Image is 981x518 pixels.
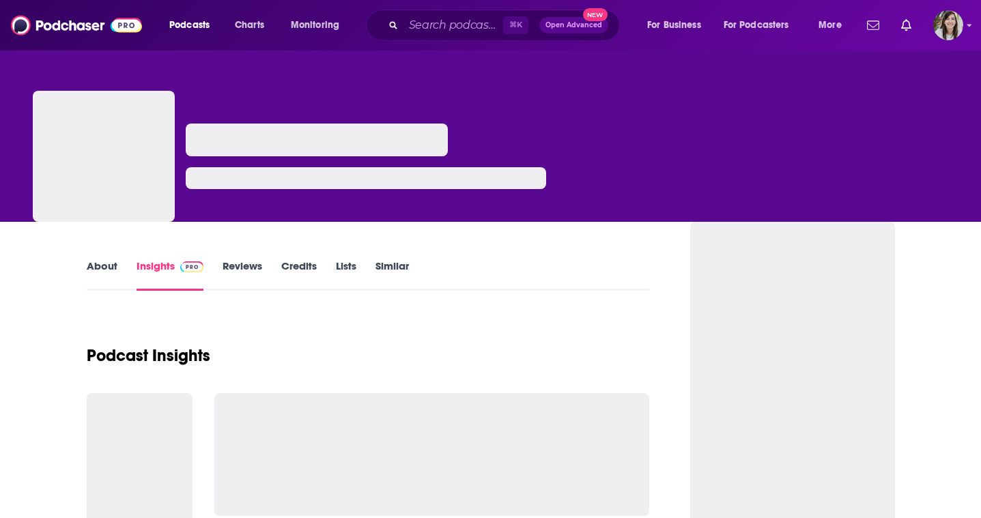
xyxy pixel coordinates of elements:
a: Similar [375,259,409,291]
span: New [583,8,608,21]
span: For Podcasters [724,16,789,35]
span: Logged in as devinandrade [933,10,963,40]
span: Charts [235,16,264,35]
button: open menu [809,14,859,36]
button: Show profile menu [933,10,963,40]
span: ⌘ K [503,16,528,34]
span: Monitoring [291,16,339,35]
button: open menu [281,14,357,36]
img: Podchaser - Follow, Share and Rate Podcasts [11,12,142,38]
span: For Business [647,16,701,35]
h1: Podcast Insights [87,345,210,366]
input: Search podcasts, credits, & more... [403,14,503,36]
a: InsightsPodchaser Pro [137,259,204,291]
span: Podcasts [169,16,210,35]
div: Search podcasts, credits, & more... [379,10,633,41]
span: More [819,16,842,35]
button: open menu [715,14,809,36]
button: Open AdvancedNew [539,17,608,33]
a: Reviews [223,259,262,291]
a: Credits [281,259,317,291]
button: open menu [160,14,227,36]
a: Show notifications dropdown [896,14,917,37]
img: User Profile [933,10,963,40]
span: Open Advanced [545,22,602,29]
button: open menu [638,14,718,36]
img: Podchaser Pro [180,261,204,272]
a: Show notifications dropdown [862,14,885,37]
a: Lists [336,259,356,291]
a: About [87,259,117,291]
a: Charts [226,14,272,36]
